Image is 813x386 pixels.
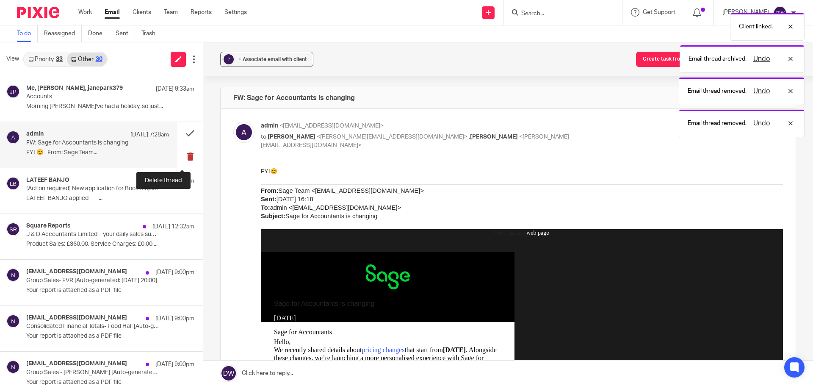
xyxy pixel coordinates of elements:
p: [DATE] 7:28am [130,131,169,139]
p: LATEEF BANJO applied ͏­ ͏­ ͏­ ͏­ ͏­ ͏­ ͏­ ͏­... [26,195,194,202]
div: 30 [96,56,102,62]
a: pricing changes [101,179,144,186]
a: Sent [116,25,135,42]
p: [DATE] 12:32am [152,222,194,231]
p: Group Sales - [PERSON_NAME] [Auto-generated: [DATE] 20:00] [26,369,161,376]
span: admin [261,123,278,129]
p: Your report is attached as a PDF file [26,287,194,294]
img: svg%3E [233,122,254,143]
img: svg%3E [6,268,20,282]
span: [PERSON_NAME] [470,134,518,140]
a: sage [105,117,149,124]
p: Product Sales: £360.00, Service Charges: £0.00,... [26,241,194,248]
a: web page [265,63,288,69]
p: Accounts [26,93,161,100]
span: We recently shared details about that start from . Alongside these changes, we’re launching a mor... [13,179,236,203]
span: You’ll only pay for the features you need, when you need them. Get started with your monthly free... [13,228,231,243]
span: Hello, [13,171,30,178]
a: Clients [133,8,151,17]
span: 100 Purchase Automation documents / AI captured receipts and invoices [13,244,210,251]
img: svg%3E [6,177,20,190]
span: 25 automated data entry credits [13,253,98,260]
img: Pixie [17,7,59,18]
a: Team [164,8,178,17]
p: Email thread removed. [688,87,747,95]
img: svg%3E [6,222,20,236]
h4: Square Reports [26,222,71,230]
a: Settings [224,8,247,17]
span: [DATE] [182,179,205,186]
a: Reassigned [44,25,82,42]
a: Other30 [67,53,106,66]
div: ? [224,54,234,64]
p: [DATE] 6:52am [156,177,194,185]
p: Email thread removed. [688,119,747,128]
h4: FW: Sage for Accountants is changing [233,94,355,102]
span: Sage for Accountants [13,161,71,169]
span: Thank you for choosing [PERSON_NAME]. [13,361,135,369]
p: J & D Accountants Limited – your daily sales summary report for [DATE] [26,231,161,238]
button: Undo [751,86,773,96]
a: Reports [191,8,212,17]
a: Email [105,8,120,17]
span: With your subscription, your practice gets free access to Sage Accounting Plus, Sage Payroll, Pay... [13,285,228,300]
span: + Associate email with client [238,57,307,62]
a: Work [78,8,92,17]
p: [DATE] 9:00pm [155,360,194,369]
p: Your report is attached as a PDF file [26,333,194,340]
span: If you manage your AutoEntry or GoProposal subscription through Sage for Accountants, changes are... [13,301,222,325]
a: To do [17,25,38,42]
p: FW: Sage for Accountants is changing [26,139,141,147]
span: Over the next few weeks, [PERSON_NAME] for Accountants will evolve into a fully customisable, AI-... [13,204,231,227]
a: Sage for Accountants [DATE] Changes [13,337,237,352]
span: [DATE] [13,147,35,155]
span: View [6,55,19,64]
h4: admin [26,131,44,138]
p: FYI 😊 From: Sage Team... [26,149,169,156]
p: Client linked. [739,22,773,31]
p: [DATE] 9:33am [156,85,194,93]
span: 1 pricing proposal letter [13,261,78,268]
button: ? + Associate email with client [220,52,313,67]
h4: [EMAIL_ADDRESS][DOMAIN_NAME] [26,314,127,322]
span: 😊 [9,1,17,8]
a: Done [88,25,109,42]
img: svg%3E [6,314,20,328]
p: Email thread archived. [689,55,747,63]
span: 1 Smart Engagement letter [13,277,86,284]
h1: Sage for Accountants is changing [13,127,241,147]
span: [PERSON_NAME] [268,134,315,140]
span: View this as a . [232,63,290,69]
div: 33 [56,56,63,62]
h4: [EMAIL_ADDRESS][DOMAIN_NAME] [26,268,127,275]
a: Priority33 [24,53,67,66]
img: svg%3E [6,131,20,144]
span: <[EMAIL_ADDRESS][DOMAIN_NAME]> [279,123,384,129]
p: Your report is attached as a PDF file [26,379,194,386]
p: [DATE] 9:00pm [155,268,194,277]
p: Group Sales- FVR [Auto-generated: [DATE] 20:00] [26,277,161,284]
a: Trash [141,25,162,42]
h4: LATEEF BANJO [26,177,69,184]
button: Undo [751,54,773,64]
button: Undo [751,118,773,128]
span: Learn more about what’s changing and how to get help through our dedicated article. You can also ... [13,337,237,360]
span: 1 Know Your Client (KYC) check and risk assessment letter [13,269,177,276]
p: [DATE] 9:00pm [155,314,194,323]
p: Consolidated Financial Totals- Food Hall [Auto-generated: [DATE] 20:00] [26,323,161,330]
span: , [469,134,470,140]
img: svg%3E [773,6,787,19]
p: [Action required] New application for Bookkeeping & Accounts/Admin Support, [GEOGRAPHIC_DATA] [26,185,161,192]
img: svg%3E [6,360,20,374]
span: Help and support [13,327,60,334]
span: <[PERSON_NAME][EMAIL_ADDRESS][DOMAIN_NAME]> [317,134,467,140]
img: sage [105,97,149,122]
h4: [EMAIL_ADDRESS][DOMAIN_NAME] [26,360,127,367]
span: to [261,134,266,140]
p: Morning [PERSON_NAME]'ve had a holiday, so just... [26,103,194,110]
h4: Me, [PERSON_NAME], janepark379 [26,85,123,92]
img: svg%3E [6,85,20,98]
